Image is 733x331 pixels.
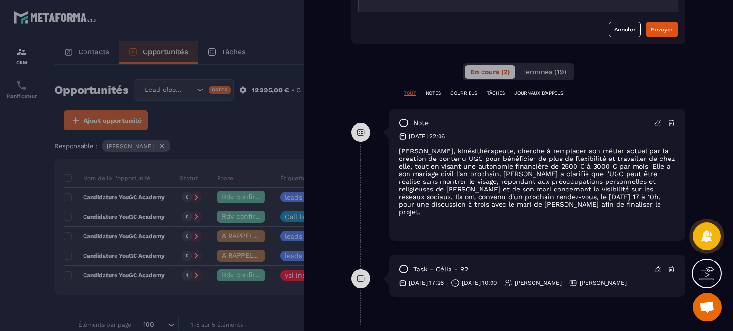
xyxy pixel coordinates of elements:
span: Terminés (19) [522,68,566,76]
p: note [413,119,429,128]
p: [PERSON_NAME] [580,279,627,287]
p: task - Célia - R2 [413,265,468,274]
span: [PERSON_NAME], kinésithérapeute, cherche à remplacer son métier actuel par la création de contenu... [399,147,675,216]
p: [PERSON_NAME] [515,279,562,287]
p: NOTES [426,90,441,97]
p: COURRIELS [450,90,477,97]
p: [DATE] 17:26 [409,279,444,287]
p: [DATE] 10:00 [462,279,497,287]
p: [DATE] 22:06 [409,132,445,140]
p: TÂCHES [487,90,505,97]
button: Envoyer [646,22,678,37]
p: TOUT [404,90,416,97]
div: Ouvrir le chat [693,293,722,321]
span: En cours (2) [471,68,510,76]
p: JOURNAUX D'APPELS [514,90,563,97]
div: Envoyer [651,25,673,34]
button: En cours (2) [465,65,515,79]
button: Annuler [609,22,641,37]
button: Terminés (19) [516,65,572,79]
